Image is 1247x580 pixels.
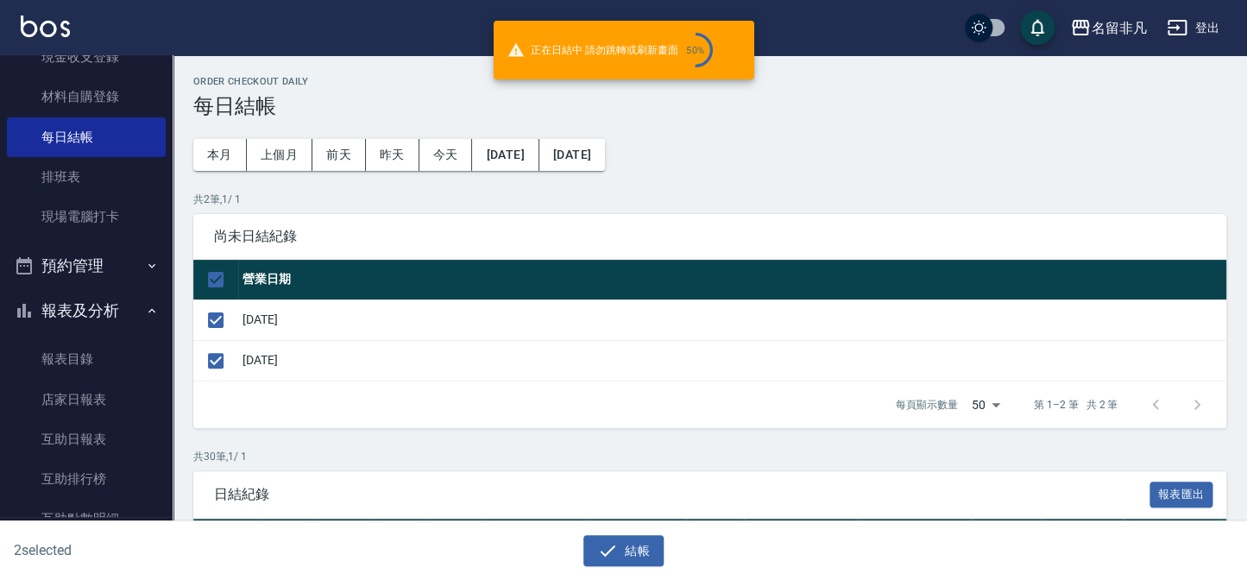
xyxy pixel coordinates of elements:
div: 名留非凡 [1091,17,1146,39]
td: [DATE] [238,340,1226,381]
button: close [727,40,747,60]
a: 報表匯出 [1149,485,1213,501]
th: 其他付款方式(-) [1124,519,1219,541]
th: 現金結存 [314,519,371,541]
a: 每日結帳 [7,117,166,157]
button: 報表及分析 [7,288,166,333]
h2: Order checkout daily [193,76,1226,87]
a: 排班表 [7,157,166,197]
td: [DATE] [238,299,1226,340]
th: 卡券販賣(不入業績) [744,519,858,541]
p: 共 30 筆, 1 / 1 [193,449,1226,464]
span: 日結紀錄 [214,486,1149,503]
button: 本月 [193,139,247,171]
th: 營業日期 [257,519,314,541]
th: 營業日期 [238,260,1226,300]
a: 互助日報表 [7,419,166,459]
button: [DATE] [539,139,605,171]
button: 預約管理 [7,243,166,288]
th: 店販消費 [427,519,484,541]
button: 上個月 [247,139,312,171]
button: 今天 [419,139,473,171]
th: 卡券使用(-) [971,519,1042,541]
a: 互助排行榜 [7,459,166,499]
div: 50 % [686,45,704,56]
p: 每頁顯示數量 [896,397,958,413]
button: 結帳 [583,535,664,567]
a: 現場電腦打卡 [7,197,166,236]
button: 前天 [312,139,366,171]
th: 卡券販賣(入業績) [586,519,688,541]
th: 服務消費 [371,519,428,541]
a: 互助點數明細 [7,499,166,539]
th: 解除日結 [193,519,257,541]
button: [DATE] [472,139,538,171]
button: 報表匯出 [1149,482,1213,508]
button: save [1020,10,1055,45]
a: 材料自購登錄 [7,77,166,117]
a: 報表目錄 [7,339,166,379]
span: 尚未日結紀錄 [214,228,1206,245]
span: 正在日結中 請勿跳轉或刷新畫面 [507,33,712,67]
h3: 每日結帳 [193,94,1226,118]
button: 登出 [1160,12,1226,44]
h6: 2 selected [14,539,308,561]
th: 業績收入 [687,519,744,541]
th: 入金儲值(不入業績) [858,519,972,541]
p: 第 1–2 筆 共 2 筆 [1034,397,1118,413]
img: Logo [21,16,70,37]
button: 名留非凡 [1063,10,1153,46]
th: 卡券使用(入業績) [484,519,586,541]
a: 店家日報表 [7,380,166,419]
th: 第三方卡券(-) [1042,519,1124,541]
a: 現金收支登錄 [7,37,166,77]
div: 50 [965,381,1006,428]
p: 共 2 筆, 1 / 1 [193,192,1226,207]
button: 昨天 [366,139,419,171]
